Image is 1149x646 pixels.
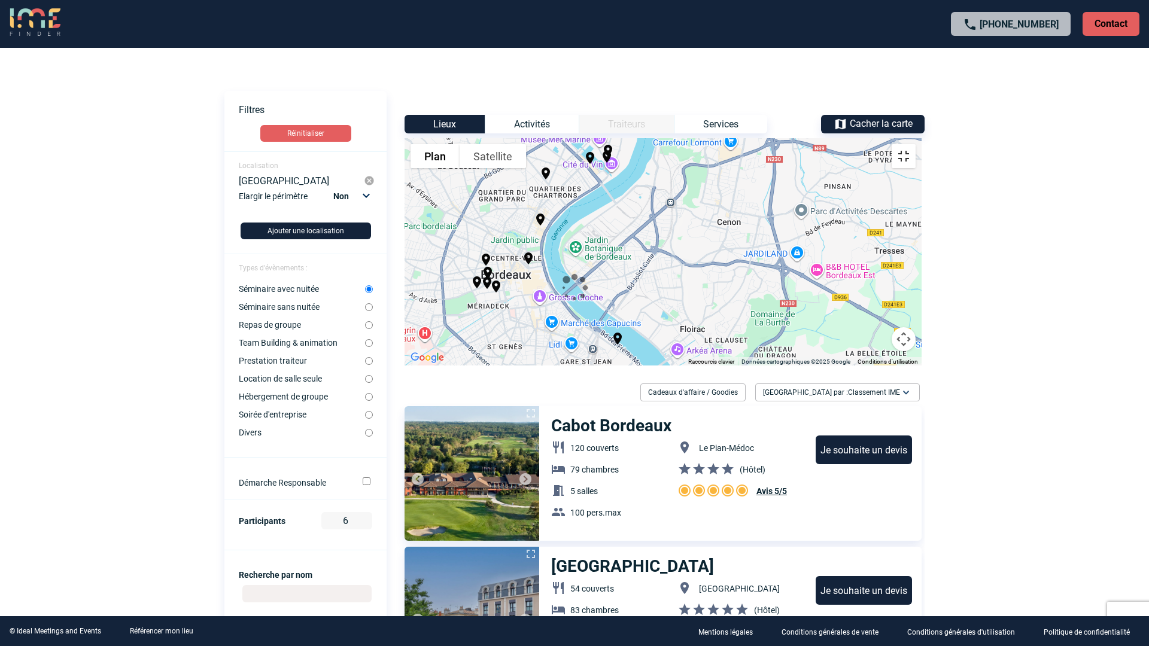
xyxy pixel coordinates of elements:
div: Cadeaux d'affaire / Goodies [640,383,746,401]
gmp-advanced-marker: Intercontinental Bordeaux Le Grand Hotel [521,251,536,268]
div: Je souhaite un devis [816,576,912,605]
label: Démarche Responsable [239,478,346,487]
div: [GEOGRAPHIC_DATA] [239,175,364,186]
span: Données cartographiques ©2025 Google [741,358,850,365]
label: Location de salle seule [239,374,365,383]
img: baseline_location_on_white_24dp-b.png [677,581,692,595]
img: location-on-24-px-black.png [583,151,597,165]
span: (Hôtel) [740,465,765,474]
button: Afficher un plan de ville [411,144,460,168]
label: Divers [239,428,365,437]
gmp-advanced-marker: Moxy Bordeaux [600,150,614,166]
input: Démarche Responsable [363,477,370,485]
p: Mentions légales [698,628,753,636]
h3: [GEOGRAPHIC_DATA] [551,556,715,576]
img: location-on-24-px-black.png [601,144,615,158]
p: Filtres [239,104,387,115]
img: location-on-24-px-black.png [533,212,548,227]
span: (Hôtel) [754,605,780,615]
p: Conditions générales d'utilisation [907,628,1015,636]
label: Recherche par nom [239,570,312,580]
span: Localisation [239,161,278,170]
img: baseline_restaurant_white_24dp-b.png [551,581,566,595]
a: Conditions générales de vente [772,626,898,637]
label: Participants [239,516,285,526]
span: 79 chambres [570,465,619,474]
a: Mentions légales [689,626,772,637]
div: Activités [485,115,579,133]
span: Classement IME [848,388,900,397]
img: call-24-px.png [963,17,977,32]
a: Référencer mon lieu [130,627,193,635]
img: 1.jpg [405,406,539,541]
label: Prestation traiteur [239,356,365,365]
span: Le Pian-Médoc [699,443,754,453]
span: 5 salles [570,486,598,496]
img: location-on-24-px-black.png [610,331,625,346]
p: Politique de confidentialité [1044,628,1130,636]
img: location-on-24-px-black.png [521,251,536,266]
button: Commandes de la caméra de la carte [892,327,916,351]
button: Raccourcis clavier [688,358,734,366]
p: Conditions générales de vente [782,628,879,636]
a: Politique de confidentialité [1034,626,1149,637]
div: Filtrer sur Cadeaux d'affaire / Goodies [636,383,750,401]
img: baseline_location_on_white_24dp-b.png [677,440,692,455]
a: Conditions générales d'utilisation [898,626,1034,637]
span: [GEOGRAPHIC_DATA] par : [763,386,900,398]
a: Réinitialiser [224,125,387,142]
h3: Cabot Bordeaux [551,416,676,435]
span: 54 couverts [570,584,614,593]
span: Avis 5/5 [756,486,787,496]
span: 83 chambres [570,605,619,615]
img: cancel-24-px-g.png [364,175,375,186]
img: baseline_restaurant_white_24dp-b.png [551,440,566,455]
p: Contact [1083,12,1139,36]
img: baseline_expand_more_white_24dp-b.png [900,386,912,398]
div: Lieux [405,115,485,133]
gmp-advanced-marker: Hôtel Burdigala [479,252,493,269]
img: baseline_hotel_white_24dp-b.png [551,602,566,617]
div: Services [674,115,767,133]
button: Ajouter une localisation [241,223,371,239]
gmp-advanced-marker: Hotel Indigo Bordeaux Centre Chartrons [533,212,548,229]
gmp-advanced-marker: Radisson Blu Hotel Bordeaux [583,151,597,167]
label: Repas de groupe [239,320,365,330]
img: location-on-24-px-black.png [479,252,493,267]
div: Elargir le périmètre [239,188,375,213]
label: Hébergement de groupe [239,392,365,401]
gmp-advanced-marker: Mercure Bordeaux Château Chartrons [539,166,553,183]
button: Réinitialiser [260,125,351,142]
div: Catégorie non disponible pour le type d’Événement sélectionné [579,115,674,133]
img: Google [408,350,447,365]
button: Afficher les images satellite [460,144,526,168]
gmp-advanced-marker: Renaissance Bordeaux Hotel [601,144,615,160]
div: Je souhaite un devis [816,435,912,464]
span: Cacher la carte [850,118,913,129]
gmp-advanced-marker: Hilton Garden Inn Bordeaux Centre [610,331,625,348]
a: Conditions d'utilisation [858,358,918,365]
a: [PHONE_NUMBER] [980,19,1059,30]
label: Soirée d'entreprise [239,410,365,419]
img: baseline_meeting_room_white_24dp-b.png [551,483,566,498]
span: 100 pers.max [570,508,621,517]
img: location-on-24-px-black.png [539,166,553,181]
img: baseline_hotel_white_24dp-b.png [551,462,566,476]
a: Ouvrir cette zone dans Google Maps (dans une nouvelle fenêtre) [408,350,447,365]
div: © Ideal Meetings and Events [10,627,101,635]
span: [GEOGRAPHIC_DATA] [699,584,780,593]
label: Team Building & animation [239,338,365,348]
button: Passer en plein écran [892,144,916,168]
span: 120 couverts [570,443,619,453]
img: baseline_group_white_24dp-b.png [551,505,566,519]
img: location-on-24-px-black.png [600,150,614,164]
